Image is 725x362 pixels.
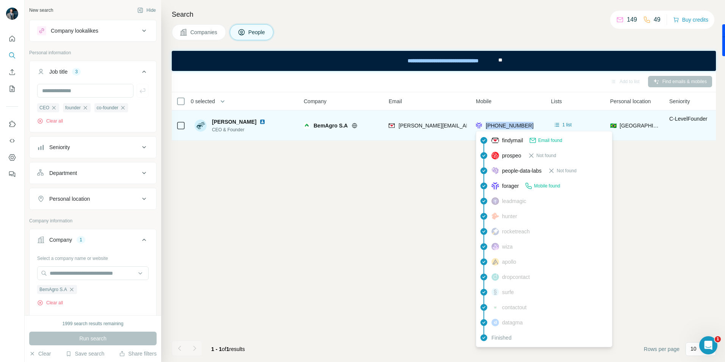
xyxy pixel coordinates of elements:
span: CEO & Founder [212,126,268,133]
img: LinkedIn logo [259,119,265,125]
span: 1 [715,336,721,342]
span: of [222,346,226,352]
span: wiza [502,243,513,250]
span: CEO [39,104,49,111]
button: Seniority [30,138,156,156]
span: dropcontact [502,273,530,281]
p: 49 [654,15,661,24]
button: Department [30,164,156,182]
div: Job title [49,68,67,76]
span: 0 selected [191,98,215,105]
p: Personal information [29,49,157,56]
span: Seniority [669,98,690,105]
button: Buy credits [673,14,708,25]
img: provider rocketreach logo [491,228,499,235]
span: surfe [502,288,514,296]
span: people-data-labs [502,167,541,175]
img: Avatar [195,120,207,132]
p: 149 [627,15,637,24]
span: People [248,28,266,36]
span: Personal location [610,98,651,105]
span: founder [65,104,81,111]
span: [PERSON_NAME][EMAIL_ADDRESS][PERSON_NAME][DOMAIN_NAME] [399,123,576,129]
button: Company lookalikes [30,22,156,40]
button: Clear [29,350,51,357]
span: Lists [551,98,562,105]
span: Company [304,98,326,105]
button: Save search [66,350,104,357]
img: provider wiza logo [491,243,499,250]
span: 1 [226,346,229,352]
div: 1999 search results remaining [63,320,124,327]
button: Clear all [37,118,63,124]
img: provider findymail logo [491,137,499,144]
img: provider forager logo [491,182,499,190]
span: Finished [491,334,512,342]
div: Department [49,169,77,177]
img: Avatar [6,8,18,20]
button: Quick start [6,32,18,46]
span: 1 list [562,121,572,128]
img: provider people-data-labs logo [491,167,499,174]
div: 3 [72,68,81,75]
button: Company1 [30,231,156,252]
p: 10 [690,345,697,353]
span: Rows per page [644,345,679,353]
span: Email found [538,137,562,144]
div: Seniority [49,143,70,151]
span: hunter [502,212,517,220]
span: co-founder [97,104,118,111]
span: [GEOGRAPHIC_DATA] [620,122,660,129]
button: Share filters [119,350,157,357]
span: prospeo [502,152,521,159]
span: leadmagic [502,197,526,205]
span: forager [502,182,519,190]
img: provider contactout logo [491,305,499,309]
button: Hide [132,5,161,16]
span: BemAgro S.A [314,122,348,129]
span: findymail [502,137,523,144]
iframe: Banner [172,51,716,71]
span: 🇧🇷 [610,122,617,129]
button: Clear all [37,299,63,306]
div: Company [49,236,72,244]
span: apollo [502,258,516,266]
button: Personal location [30,190,156,208]
span: Not found [537,152,556,159]
div: 1 [77,236,85,243]
span: [PERSON_NAME] [212,118,256,126]
img: provider apollo logo [491,258,499,266]
button: Feedback [6,167,18,181]
img: provider dropcontact logo [491,273,499,281]
p: Company information [29,217,157,224]
img: provider datagma logo [491,319,499,326]
button: Dashboard [6,151,18,164]
span: Companies [190,28,218,36]
span: 1 - 1 [211,346,222,352]
span: [PHONE_NUMBER] [486,123,534,129]
div: New search [29,7,53,14]
span: datagma [502,319,523,326]
span: Not found [557,167,576,174]
button: Search [6,49,18,62]
button: Use Surfe on LinkedIn [6,117,18,131]
img: provider forager logo [476,122,482,129]
span: results [211,346,245,352]
img: Logo of BemAgro S.A [304,123,310,129]
img: provider hunter logo [491,212,499,219]
span: Mobile [476,98,491,105]
iframe: Intercom live chat [699,336,717,354]
span: BemAgro S.A [39,286,67,293]
img: provider leadmagic logo [491,197,499,205]
span: Email [389,98,402,105]
span: contactout [502,304,527,311]
h4: Search [172,9,716,20]
div: Company lookalikes [51,27,98,35]
div: Personal location [49,195,90,203]
button: Job title3 [30,63,156,84]
img: provider surfe logo [491,288,499,296]
span: rocketreach [502,228,530,235]
div: Select a company name or website [37,252,149,262]
span: C-Level Founder [669,116,707,122]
